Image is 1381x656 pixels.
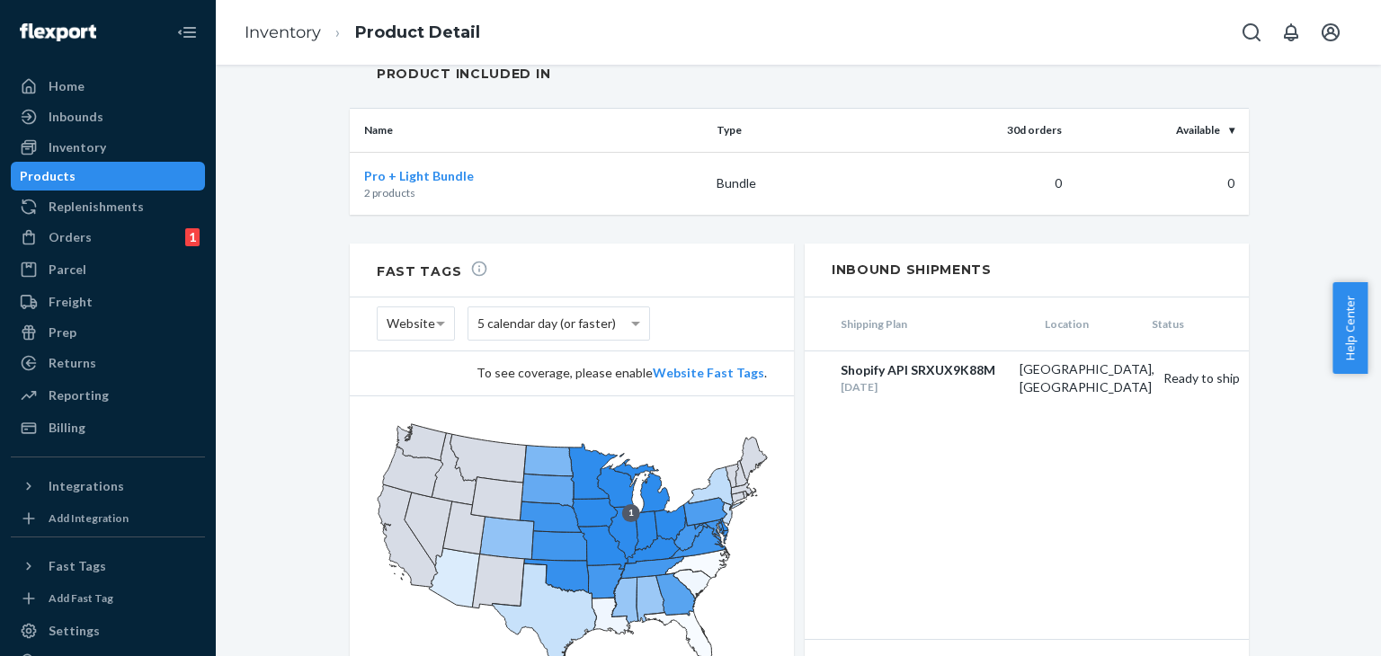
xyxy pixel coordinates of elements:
[841,361,1011,379] div: Shopify API SRXUX9K88M
[1143,316,1250,332] span: Status
[49,622,100,640] div: Settings
[11,413,205,442] a: Billing
[709,109,889,152] th: Type
[841,379,1011,394] div: [DATE]
[49,386,109,404] div: Reporting
[377,364,767,382] div: To see coverage, please enable .
[11,616,205,645] a: Settings
[355,22,480,42] a: Product Detail
[1069,152,1249,215] td: 0
[11,192,205,221] a: Replenishments
[11,552,205,581] button: Fast Tags
[49,198,144,216] div: Replenishments
[1273,14,1309,50] button: Open notifications
[20,167,76,185] div: Products
[245,22,321,42] a: Inventory
[49,228,92,246] div: Orders
[377,260,488,279] h2: Fast Tags
[889,109,1069,152] th: 30d orders
[11,288,205,316] a: Freight
[11,223,205,252] a: Orders1
[709,152,889,215] td: Bundle
[1069,109,1249,152] th: Available
[49,261,86,279] div: Parcel
[1154,369,1249,387] div: Ready to ship
[49,590,113,606] div: Add Fast Tag
[49,108,103,126] div: Inbounds
[350,109,709,152] th: Name
[20,23,96,41] img: Flexport logo
[364,185,702,200] p: 2 products
[11,349,205,377] a: Returns
[387,308,435,339] span: Website
[1234,14,1270,50] button: Open Search Box
[11,102,205,131] a: Inbounds
[11,318,205,347] a: Prep
[1332,282,1368,374] button: Help Center
[169,14,205,50] button: Close Navigation
[377,67,1222,81] h2: Product Included In
[11,162,205,191] a: Products
[477,308,616,339] span: 5 calendar day (or faster)
[11,508,205,529] a: Add Integration
[11,588,205,609] a: Add Fast Tag
[49,77,85,95] div: Home
[49,354,96,372] div: Returns
[49,324,76,341] div: Prep
[805,316,1036,332] span: Shipping Plan
[805,244,1249,297] h2: Inbound Shipments
[49,419,85,437] div: Billing
[805,351,1249,405] a: Shopify API SRXUX9K88M[DATE][GEOGRAPHIC_DATA], [GEOGRAPHIC_DATA]Ready to ship
[49,557,106,575] div: Fast Tags
[230,6,494,59] ol: breadcrumbs
[11,133,205,162] a: Inventory
[1011,360,1154,396] div: [GEOGRAPHIC_DATA], [GEOGRAPHIC_DATA]
[185,228,200,246] div: 1
[889,152,1069,215] td: 0
[49,293,93,311] div: Freight
[11,381,205,410] a: Reporting
[49,510,129,526] div: Add Integration
[11,255,205,284] a: Parcel
[1313,14,1349,50] button: Open account menu
[1036,316,1143,332] span: Location
[11,472,205,501] button: Integrations
[653,365,764,380] a: Website Fast Tags
[11,72,205,101] a: Home
[49,138,106,156] div: Inventory
[364,168,474,183] a: Pro + Light Bundle
[49,477,124,495] div: Integrations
